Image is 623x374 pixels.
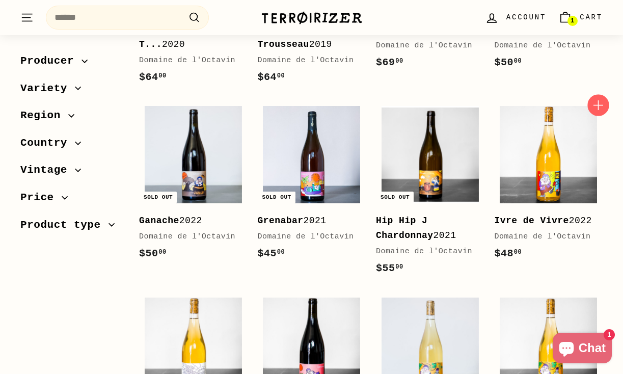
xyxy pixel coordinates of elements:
[139,24,197,49] b: Corvées de T...
[20,214,123,242] button: Product type
[20,162,75,179] span: Vintage
[395,263,403,271] sup: 00
[506,12,546,23] span: Account
[20,217,109,234] span: Product type
[495,231,593,243] div: Domaine de l'Octavin
[376,57,403,68] span: $69
[20,189,62,206] span: Price
[20,80,75,97] span: Variety
[277,72,285,79] sup: 00
[258,231,356,243] div: Domaine de l'Octavin
[495,248,522,259] span: $48
[139,231,237,243] div: Domaine de l'Octavin
[495,40,593,52] div: Domaine de l'Octavin
[158,249,166,256] sup: 00
[20,135,75,152] span: Country
[20,107,68,124] span: Region
[139,55,237,67] div: Domaine de l'Octavin
[495,213,593,228] div: 2022
[495,101,603,273] a: Ivre de Vivre2022Domaine de l'Octavin
[514,58,522,65] sup: 00
[479,3,552,33] a: Account
[20,52,82,70] span: Producer
[158,72,166,79] sup: 00
[376,192,414,203] div: Sold out
[495,57,522,68] span: $50
[376,262,403,274] span: $55
[20,104,123,132] button: Region
[514,249,522,256] sup: 00
[552,3,609,33] a: Cart
[20,50,123,77] button: Producer
[20,186,123,214] button: Price
[571,17,574,24] span: 1
[376,246,474,258] div: Domaine de l'Octavin
[139,248,167,259] span: $50
[258,24,315,49] b: Corvées de Trousseau
[376,101,484,287] a: Sold out Hip Hip J Chardonnay2021Domaine de l'Octavin
[258,55,356,67] div: Domaine de l'Octavin
[258,192,295,203] div: Sold out
[139,101,248,273] a: Sold out Ganache2022Domaine de l'Octavin
[139,213,237,228] div: 2022
[20,77,123,105] button: Variety
[277,249,285,256] sup: 00
[258,248,285,259] span: $45
[139,22,237,52] div: 2020
[258,101,366,273] a: Sold out Grenabar2021Domaine de l'Octavin
[258,22,356,52] div: 2019
[395,58,403,65] sup: 00
[20,159,123,186] button: Vintage
[258,71,285,83] span: $64
[580,12,603,23] span: Cart
[376,213,474,243] div: 2021
[139,71,167,83] span: $64
[140,192,177,203] div: Sold out
[376,216,434,241] b: Hip Hip J Chardonnay
[139,216,179,226] b: Ganache
[258,213,356,228] div: 2021
[20,132,123,159] button: Country
[550,333,615,366] inbox-online-store-chat: Shopify online store chat
[376,40,474,52] div: Domaine de l'Octavin
[495,216,569,226] b: Ivre de Vivre
[258,216,304,226] b: Grenabar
